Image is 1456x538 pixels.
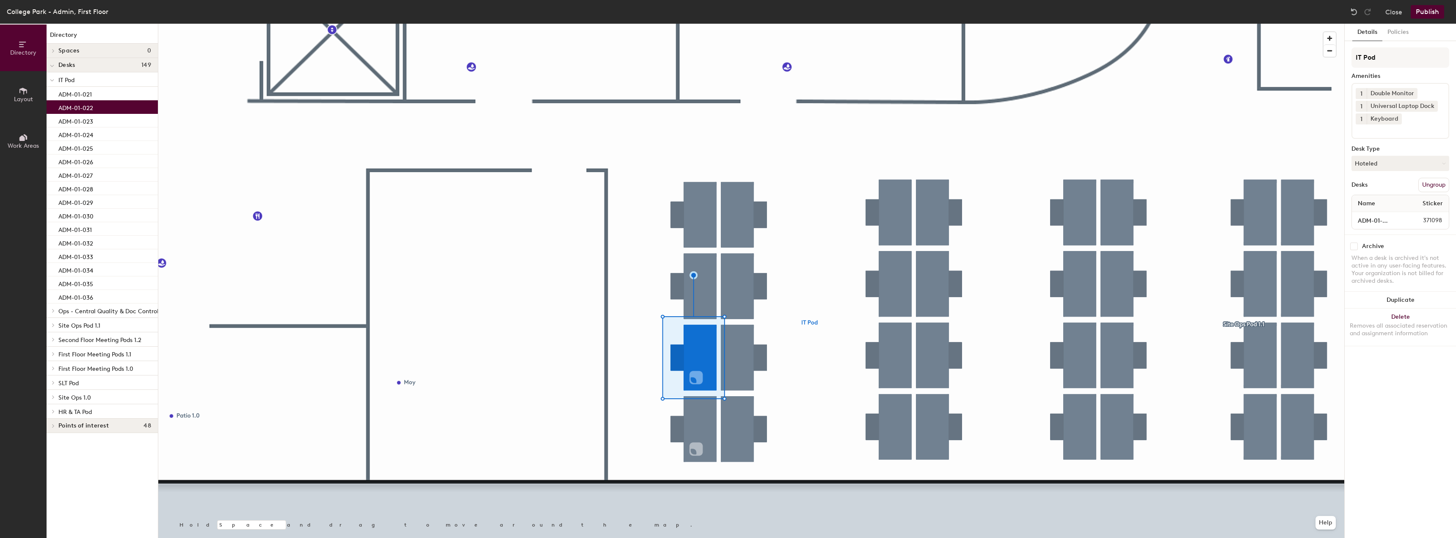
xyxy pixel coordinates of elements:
[58,351,131,358] span: First Floor Meeting Pods 1.1
[143,422,151,429] span: 48
[1362,243,1384,250] div: Archive
[58,88,92,98] p: ADM-01-021
[58,47,80,54] span: Spaces
[58,337,141,344] span: Second Floor Meeting Pods 1.2
[1385,5,1402,19] button: Close
[141,62,151,69] span: 149
[58,292,93,301] p: ADM-01-036
[58,156,93,166] p: ADM-01-026
[58,77,74,84] span: IT Pod
[1367,88,1417,99] div: Double Monitor
[1418,196,1447,211] span: Sticker
[1367,101,1438,112] div: Universal Laptop Dock
[58,278,93,288] p: ADM-01-035
[1382,24,1414,41] button: Policies
[47,30,158,44] h1: Directory
[1351,182,1368,188] div: Desks
[58,62,75,69] span: Desks
[58,322,100,329] span: Site Ops Pod 1.1
[58,422,109,429] span: Points of interest
[58,394,91,401] span: Site Ops 1.0
[58,129,93,139] p: ADM-01-024
[147,47,151,54] span: 0
[1351,73,1449,80] div: Amenities
[1360,115,1362,124] span: 1
[1367,113,1402,124] div: Keyboard
[1411,5,1444,19] button: Publish
[10,49,36,56] span: Directory
[58,143,93,152] p: ADM-01-025
[58,224,92,234] p: ADM-01-031
[1356,88,1367,99] button: 1
[1360,102,1362,111] span: 1
[58,308,159,315] span: Ops - Central Quality & Doc Control
[58,116,93,125] p: ADM-01-023
[58,408,92,416] span: HR & TA Pod
[1363,8,1372,16] img: Redo
[1351,254,1449,285] div: When a desk is archived it's not active in any user-facing features. Your organization is not bil...
[1350,8,1358,16] img: Undo
[1418,178,1449,192] button: Ungroup
[58,237,93,247] p: ADM-01-032
[58,170,93,179] p: ADM-01-027
[58,365,133,372] span: First Floor Meeting Pods 1.0
[1356,101,1367,112] button: 1
[1315,516,1336,530] button: Help
[58,210,94,220] p: ADM-01-030
[1352,24,1382,41] button: Details
[1354,196,1379,211] span: Name
[1356,113,1367,124] button: 1
[1403,216,1447,225] span: 371098
[8,142,39,149] span: Work Areas
[1354,215,1403,226] input: Unnamed desk
[14,96,33,103] span: Layout
[58,102,93,112] p: ADM-01-022
[7,6,108,17] div: College Park - Admin, First Floor
[58,251,93,261] p: ADM-01-033
[1351,146,1449,152] div: Desk Type
[1350,322,1451,337] div: Removes all associated reservation and assignment information
[58,265,93,274] p: ADM-01-034
[1351,156,1449,171] button: Hoteled
[1360,89,1362,98] span: 1
[1345,309,1456,346] button: DeleteRemoves all associated reservation and assignment information
[58,380,79,387] span: SLT Pod
[58,197,93,207] p: ADM-01-029
[1345,292,1456,309] button: Duplicate
[58,183,93,193] p: ADM-01-028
